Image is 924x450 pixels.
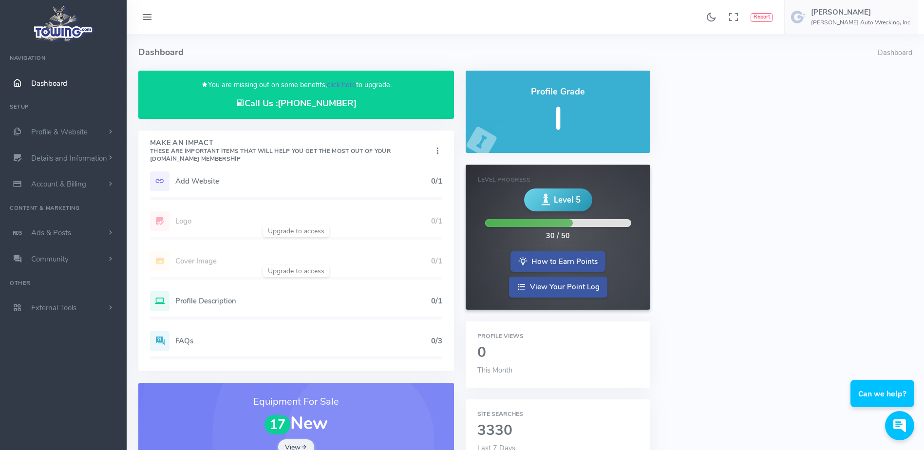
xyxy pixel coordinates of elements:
[31,254,69,264] span: Community
[150,394,442,409] h3: Equipment For Sale
[175,177,431,185] h5: Add Website
[811,19,912,26] h6: [PERSON_NAME] Auto Wrecking, Inc.
[431,297,442,305] h5: 0/1
[811,8,912,16] h5: [PERSON_NAME]
[278,97,357,109] a: [PHONE_NUMBER]
[31,127,88,137] span: Profile & Website
[554,194,581,206] span: Level 5
[431,337,442,345] h5: 0/3
[477,365,512,375] span: This Month
[509,277,607,298] a: View Your Point Log
[31,303,76,313] span: External Tools
[791,9,806,25] img: user-image
[751,13,773,22] button: Report
[31,3,96,44] img: logo
[264,415,291,435] span: 17
[878,48,912,58] li: Dashboard
[31,153,107,163] span: Details and Information
[175,297,431,305] h5: Profile Description
[546,231,570,242] div: 30 / 50
[150,414,442,434] h1: New
[477,345,639,361] h2: 0
[150,79,442,91] p: You are missing out on some benefits, to upgrade.
[175,337,431,345] h5: FAQs
[138,34,878,71] h4: Dashboard
[477,423,639,439] h2: 3330
[477,411,639,417] h6: Site Searches
[843,353,924,450] iframe: Conversations
[510,251,605,272] a: How to Earn Points
[150,139,433,163] h4: Make An Impact
[477,87,639,97] h4: Profile Grade
[150,147,391,163] small: These are important items that will help you get the most out of your [DOMAIN_NAME] Membership
[31,179,86,189] span: Account & Billing
[31,228,71,238] span: Ads & Posts
[327,80,356,90] a: click here
[477,102,639,136] h5: I
[478,177,638,183] h6: Level Progress
[477,333,639,339] h6: Profile Views
[31,78,67,88] span: Dashboard
[431,177,442,185] h5: 0/1
[150,98,442,109] h4: Call Us :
